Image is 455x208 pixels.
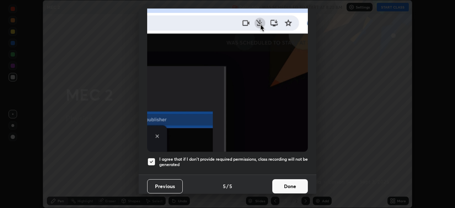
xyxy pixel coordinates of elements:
[147,179,183,193] button: Previous
[229,182,232,190] h4: 5
[226,182,229,190] h4: /
[223,182,226,190] h4: 5
[272,179,308,193] button: Done
[159,156,308,167] h5: I agree that if I don't provide required permissions, class recording will not be generated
